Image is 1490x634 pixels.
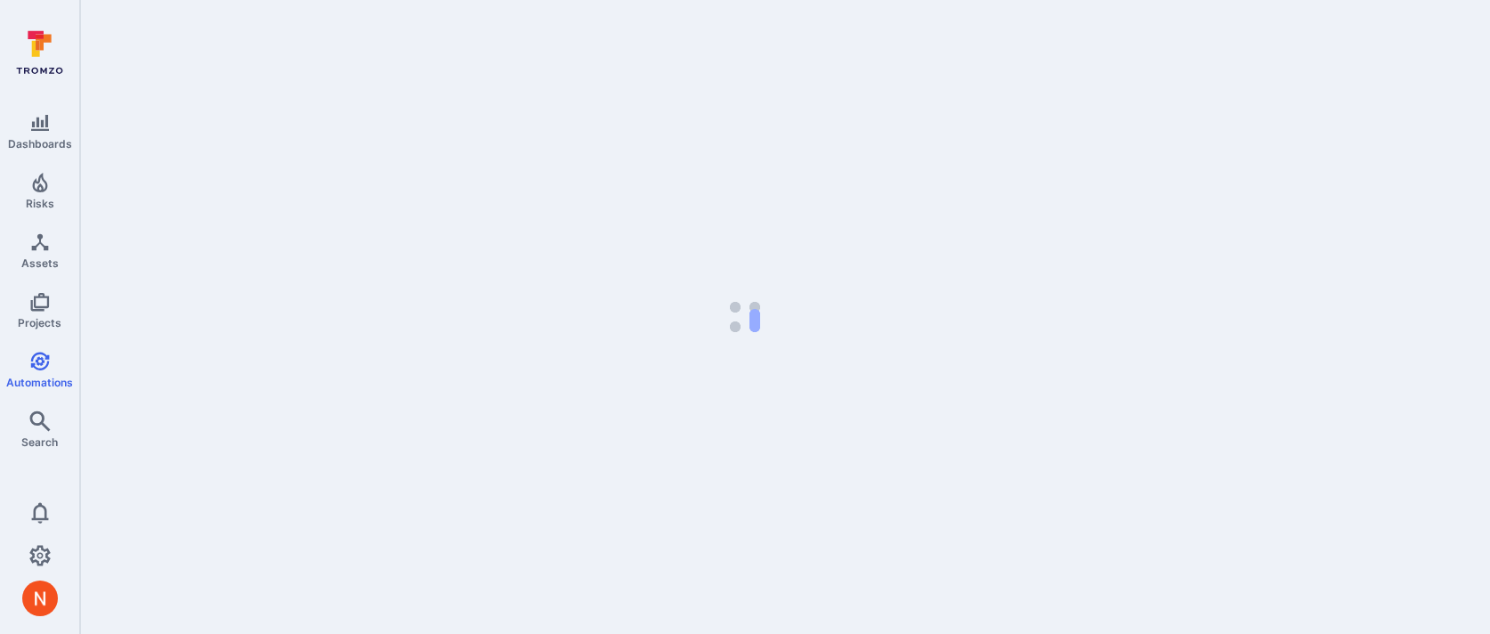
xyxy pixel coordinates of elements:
span: Search [21,435,58,449]
span: Projects [18,316,61,329]
span: Dashboards [8,137,72,150]
span: Assets [21,256,59,270]
span: Automations [6,376,73,389]
img: ACg8ocIprwjrgDQnDsNSk9Ghn5p5-B8DpAKWoJ5Gi9syOE4K59tr4Q=s96-c [22,581,58,616]
span: Risks [26,197,54,210]
div: Neeren Patki [22,581,58,616]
